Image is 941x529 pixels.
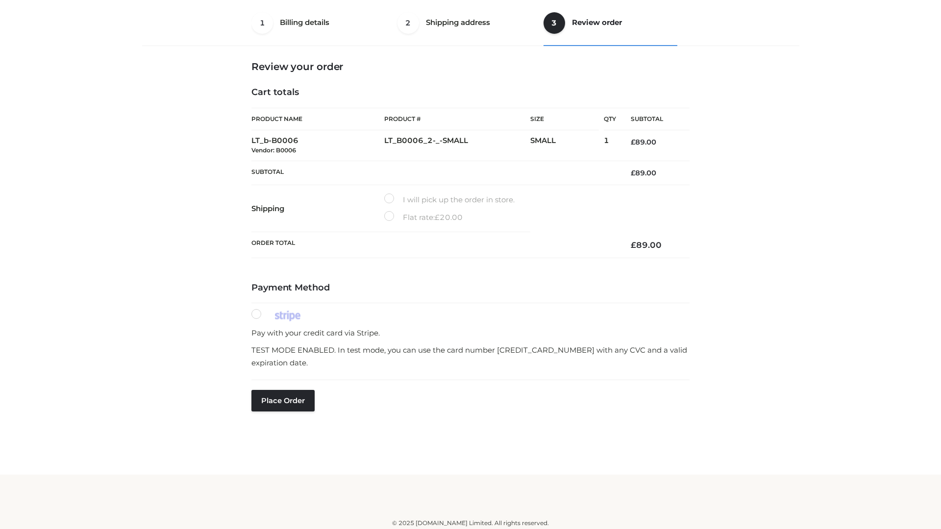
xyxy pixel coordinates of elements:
th: Qty [604,108,616,130]
td: 1 [604,130,616,161]
label: Flat rate: [384,211,463,224]
th: Subtotal [251,161,616,185]
th: Product # [384,108,530,130]
p: Pay with your credit card via Stripe. [251,327,690,339]
td: LT_b-B0006 [251,130,384,161]
th: Product Name [251,108,384,130]
h3: Review your order [251,61,690,72]
span: £ [631,240,636,250]
bdi: 89.00 [631,168,656,177]
h4: Payment Method [251,283,690,293]
th: Shipping [251,185,384,232]
span: £ [631,138,635,146]
bdi: 20.00 [435,213,463,222]
span: £ [631,168,635,177]
p: TEST MODE ENABLED. In test mode, you can use the card number [CREDIT_CARD_NUMBER] with any CVC an... [251,344,690,369]
bdi: 89.00 [631,138,656,146]
td: SMALL [530,130,604,161]
span: £ [435,213,440,222]
th: Subtotal [616,108,690,130]
th: Size [530,108,599,130]
bdi: 89.00 [631,240,662,250]
button: Place order [251,390,315,411]
div: © 2025 [DOMAIN_NAME] Limited. All rights reserved. [146,518,795,528]
th: Order Total [251,232,616,258]
small: Vendor: B0006 [251,146,296,154]
label: I will pick up the order in store. [384,193,515,206]
td: LT_B0006_2-_-SMALL [384,130,530,161]
h4: Cart totals [251,87,690,98]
